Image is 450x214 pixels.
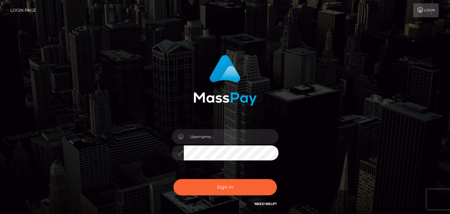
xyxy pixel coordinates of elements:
a: Login Page [10,3,36,17]
img: MassPay Login [193,55,257,106]
button: Sign in [173,179,277,195]
a: Login [413,3,439,17]
a: Need Help? [255,202,277,206]
input: Username... [184,129,279,144]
